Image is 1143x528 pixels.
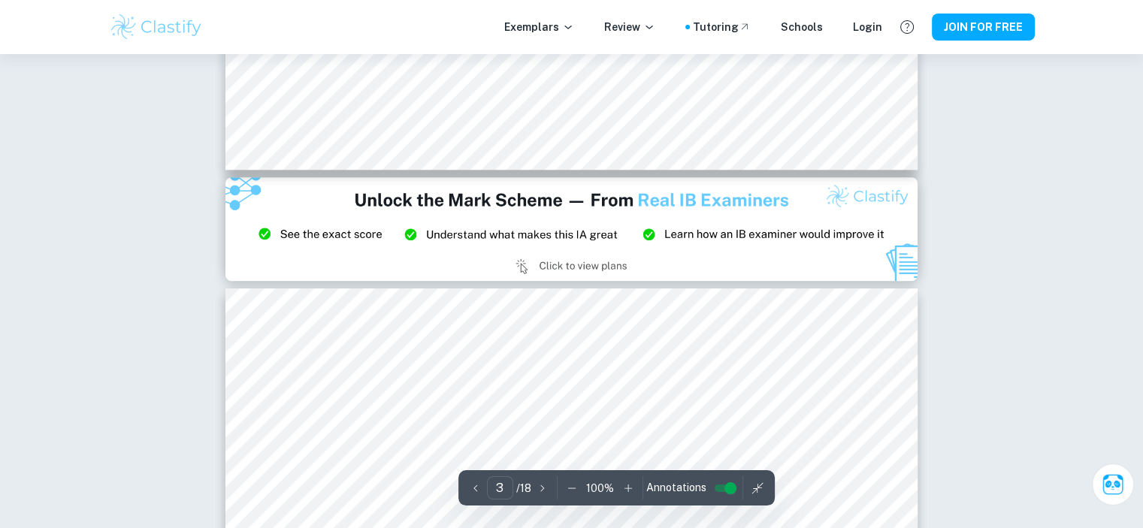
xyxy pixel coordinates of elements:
img: Clastify logo [109,12,204,42]
p: 100 % [586,480,614,496]
button: Help and Feedback [894,14,920,40]
a: Schools [781,19,823,35]
a: Login [853,19,882,35]
p: Review [604,19,655,35]
button: JOIN FOR FREE [932,14,1035,41]
p: Exemplars [504,19,574,35]
img: Ad [225,177,918,281]
span: Annotations [646,480,706,496]
a: Tutoring [693,19,751,35]
p: / 18 [516,480,531,496]
button: Ask Clai [1092,463,1134,505]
